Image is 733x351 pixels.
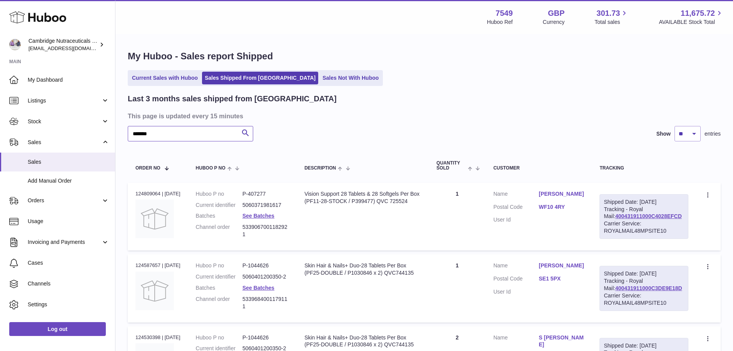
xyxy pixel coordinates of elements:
dt: Huboo P no [196,190,242,198]
td: 1 [429,183,486,250]
div: Tracking - Royal Mail: [599,266,688,311]
span: Sales [28,158,109,166]
dd: P-1044626 [242,334,289,341]
td: 1 [429,254,486,322]
h1: My Huboo - Sales report Shipped [128,50,721,62]
dd: 5060371981617 [242,202,289,209]
span: Settings [28,301,109,308]
dd: 5339067001182921 [242,223,289,238]
a: 301.73 Total sales [594,8,629,26]
div: Shipped Date: [DATE] [604,342,684,349]
h3: This page is updated every 15 minutes [128,112,719,120]
img: internalAdmin-7549@internal.huboo.com [9,39,21,50]
span: Usage [28,218,109,225]
span: 301.73 [596,8,620,18]
dt: Current identifier [196,273,242,280]
a: [PERSON_NAME] [539,190,584,198]
span: Order No [135,166,160,171]
a: 11,675.72 AVAILABLE Stock Total [659,8,724,26]
dd: P-1044626 [242,262,289,269]
div: Shipped Date: [DATE] [604,198,684,206]
span: Add Manual Order [28,177,109,185]
dt: Batches [196,212,242,220]
span: Description [304,166,336,171]
dt: User Id [493,288,539,296]
span: Cases [28,259,109,267]
a: S [PERSON_NAME] [539,334,584,349]
strong: GBP [548,8,564,18]
dt: User Id [493,216,539,223]
div: 124530398 | [DATE] [135,334,180,341]
div: Skin Hair & Nails+ Duo-28 Tablets Per Box (PF25-DOUBLE / P1030846 x 2) QVC744135 [304,262,421,277]
a: 400431911000C3DE9E18D [615,285,682,291]
dt: Huboo P no [196,262,242,269]
a: SE1 5PX [539,275,584,282]
dt: Channel order [196,223,242,238]
a: Log out [9,322,106,336]
span: Channels [28,280,109,287]
strong: 7549 [496,8,513,18]
dd: 5339684001179111 [242,296,289,310]
div: 124587657 | [DATE] [135,262,180,269]
dd: 5060401200350-2 [242,273,289,280]
div: Carrier Service: ROYALMAIL48MPSITE10 [604,220,684,235]
a: See Batches [242,213,274,219]
span: Huboo P no [196,166,225,171]
dt: Current identifier [196,202,242,209]
span: Total sales [594,18,629,26]
a: Sales Not With Huboo [320,72,381,84]
dt: Batches [196,284,242,292]
div: Cambridge Nutraceuticals Ltd [28,37,98,52]
a: [PERSON_NAME] [539,262,584,269]
div: Huboo Ref [487,18,513,26]
span: AVAILABLE Stock Total [659,18,724,26]
a: 400431911000C4028EFCD [615,213,682,219]
span: Listings [28,97,101,104]
div: Tracking [599,166,688,171]
span: Sales [28,139,101,146]
a: Sales Shipped From [GEOGRAPHIC_DATA] [202,72,318,84]
img: no-photo.jpg [135,200,174,238]
span: Orders [28,197,101,204]
div: Carrier Service: ROYALMAIL48MPSITE10 [604,292,684,307]
span: Quantity Sold [436,161,466,171]
span: [EMAIL_ADDRESS][DOMAIN_NAME] [28,45,113,51]
div: Customer [493,166,584,171]
a: WF10 4RY [539,203,584,211]
dt: Name [493,334,539,351]
div: Skin Hair & Nails+ Duo-28 Tablets Per Box (PF25-DOUBLE / P1030846 x 2) QVC744135 [304,334,421,349]
div: Shipped Date: [DATE] [604,270,684,277]
dt: Channel order [196,296,242,310]
dt: Postal Code [493,275,539,284]
div: Vision Support 28 Tablets & 28 Softgels Per Box (PF11-28-STOCK / P399477) QVC 725524 [304,190,421,205]
dt: Postal Code [493,203,539,213]
dd: P-407277 [242,190,289,198]
dt: Name [493,262,539,271]
span: My Dashboard [28,76,109,84]
div: Currency [543,18,565,26]
h2: Last 3 months sales shipped from [GEOGRAPHIC_DATA] [128,94,337,104]
span: entries [705,130,721,138]
span: Stock [28,118,101,125]
a: Current Sales with Huboo [129,72,200,84]
label: Show [656,130,671,138]
img: no-photo.jpg [135,272,174,310]
div: 124809064 | [DATE] [135,190,180,197]
div: Tracking - Royal Mail: [599,194,688,239]
dt: Name [493,190,539,200]
span: Invoicing and Payments [28,238,101,246]
a: See Batches [242,285,274,291]
span: 11,675.72 [681,8,715,18]
dt: Huboo P no [196,334,242,341]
